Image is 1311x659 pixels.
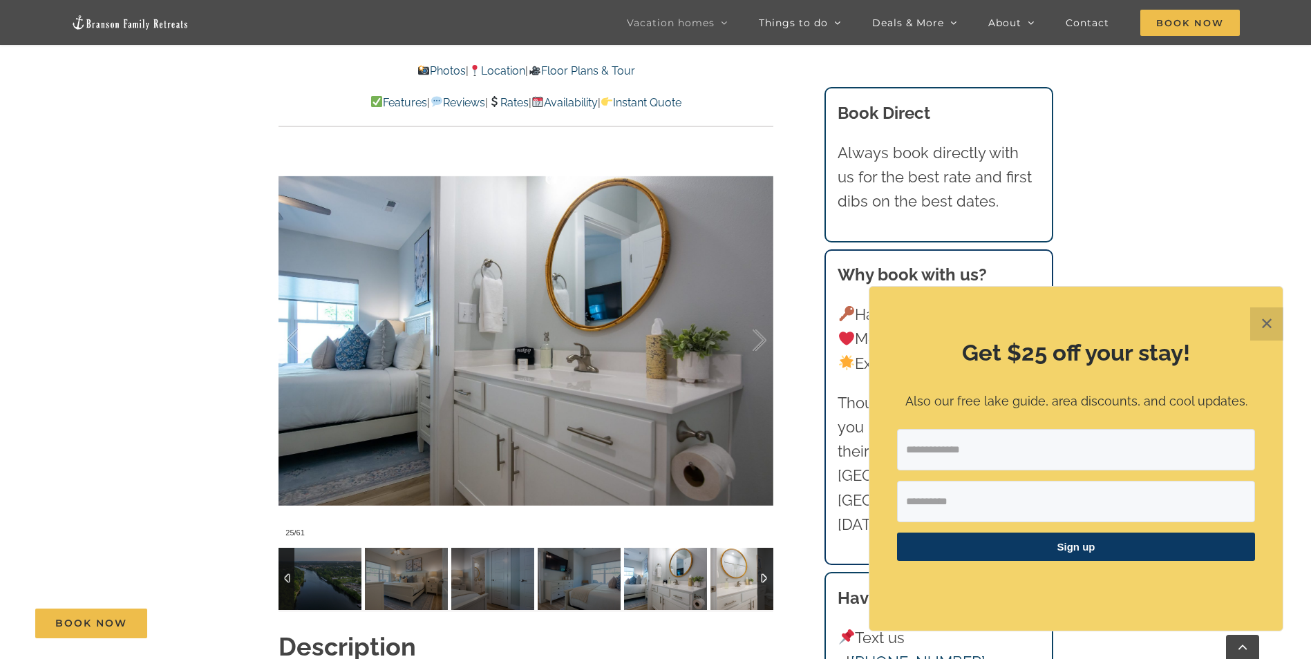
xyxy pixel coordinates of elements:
[601,96,681,109] a: Instant Quote
[35,609,147,638] a: Book Now
[528,64,634,77] a: Floor Plans & Tour
[71,15,189,30] img: Branson Family Retreats Logo
[279,62,773,80] p: | |
[838,391,1039,537] p: Thousands of families like you have trusted us with their vacations to [GEOGRAPHIC_DATA] and [GEO...
[469,65,480,76] img: 📍
[838,262,1039,287] h3: Why book with us?
[489,96,500,107] img: 💲
[371,96,382,107] img: ✅
[872,18,944,28] span: Deals & More
[838,303,1039,376] p: Hand-picked homes Memorable vacations Exceptional experience
[538,548,621,610] img: Blue-Pearl-vacation-home-rental-Lake-Taneycomo-2029-scaled.jpg-nggid03893-ngg0dyn-120x90-00f0w010...
[431,96,442,107] img: 💬
[838,586,1039,611] h3: Have a question?
[531,96,598,109] a: Availability
[451,548,534,610] img: Blue-Pearl-vacation-home-rental-Lake-Taneycomo-2028-scaled.jpg-nggid03892-ngg0dyn-120x90-00f0w010...
[1140,10,1240,36] span: Book Now
[897,533,1255,561] button: Sign up
[488,96,529,109] a: Rates
[838,141,1039,214] p: Always book directly with us for the best rate and first dibs on the best dates.
[839,306,854,321] img: 🔑
[710,548,793,610] img: Blue-Pearl-vacation-home-rental-Lake-Taneycomo-2034-scaled.jpg-nggid03895-ngg0dyn-120x90-00f0w010...
[469,64,525,77] a: Location
[988,18,1021,28] span: About
[430,96,484,109] a: Reviews
[838,101,1039,126] h3: Book Direct
[839,331,854,346] img: ❤️
[417,64,466,77] a: Photos
[55,618,127,629] span: Book Now
[601,96,612,107] img: 👉
[529,65,540,76] img: 🎥
[897,392,1255,412] p: Also our free lake guide, area discounts, and cool updates.
[532,96,543,107] img: 📆
[418,65,429,76] img: 📸
[1066,18,1109,28] span: Contact
[897,481,1255,522] input: First Name
[279,94,773,112] p: | | | |
[759,18,828,28] span: Things to do
[897,337,1255,369] h2: Get $25 off your stay!
[839,355,854,370] img: 🌟
[624,548,707,610] img: Blue-Pearl-vacation-home-rental-Lake-Taneycomo-2030-scaled.jpg-nggid03894-ngg0dyn-120x90-00f0w010...
[897,429,1255,470] input: Email Address
[365,548,448,610] img: Blue-Pearl-vacation-home-rental-Lake-Taneycomo-2024-scaled.jpg-nggid03891-ngg0dyn-120x90-00f0w010...
[627,18,715,28] span: Vacation homes
[279,548,361,610] img: Lake-Taneycomo-lakefront-vacation-home-rental-Branson-Family-Retreats-1016-scaled.jpg-nggid041011...
[370,96,427,109] a: Features
[897,578,1255,593] p: ​
[1250,307,1283,341] button: Close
